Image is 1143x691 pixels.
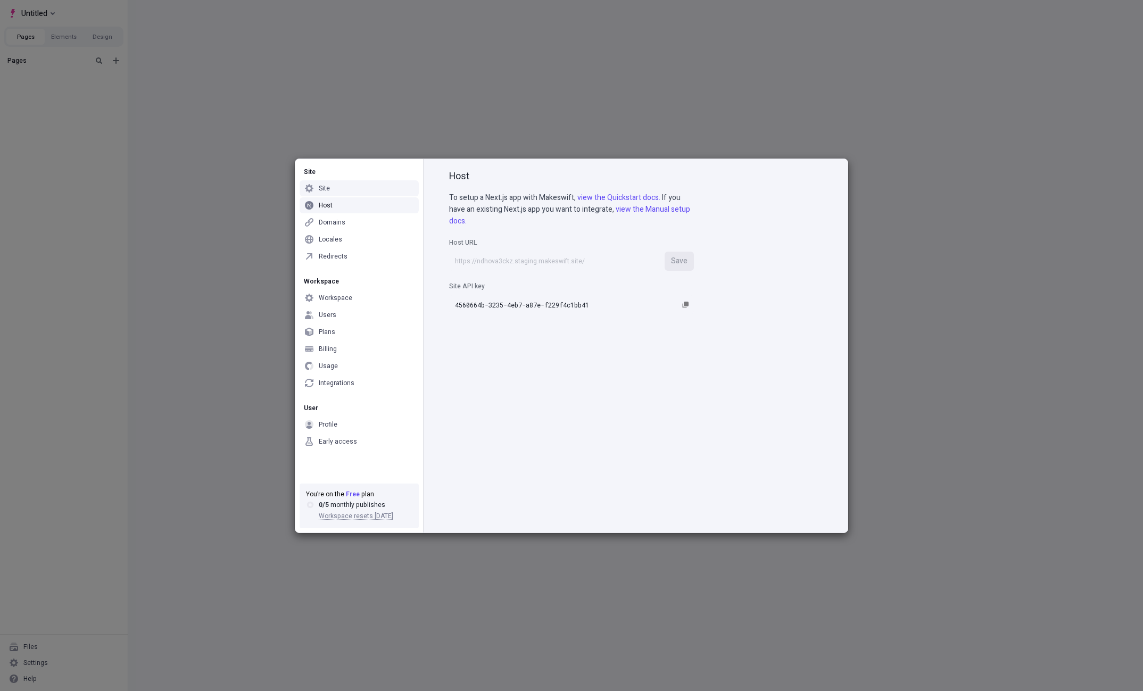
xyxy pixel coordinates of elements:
span: Save [671,255,688,267]
div: Site [319,184,330,193]
div: Workspace [319,294,352,302]
div: Site API key [449,281,694,291]
div: Billing [319,345,337,353]
div: Site [300,168,419,176]
div: Host [319,201,333,210]
input: Host URLSave [449,252,660,271]
p: To setup a Next.js app with Makeswift, If you have an existing Next.js app you want to integrate, [449,192,694,227]
div: Early access [319,437,357,446]
button: Host URL [665,252,694,271]
div: Users [319,311,336,319]
div: Workspace [300,277,419,286]
span: 0 / 5 [319,500,329,510]
div: User [300,404,419,412]
div: Host URL [449,238,694,247]
div: Locales [319,235,342,244]
div: You’re on the plan [306,490,412,498]
a: view the Quickstart docs. [577,192,660,203]
div: Integrations [319,379,354,387]
button: Site API key [679,298,692,311]
input: Site API key [449,295,694,314]
div: Host [449,170,822,184]
a: view the Manual setup docs. [449,204,690,227]
div: Domains [319,218,345,227]
div: Redirects [319,252,347,261]
div: Profile [319,420,337,429]
span: Workspace resets [DATE] [319,511,393,521]
span: Free [346,489,360,499]
div: Plans [319,328,335,336]
span: monthly publishes [330,500,385,510]
div: Usage [319,362,338,370]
